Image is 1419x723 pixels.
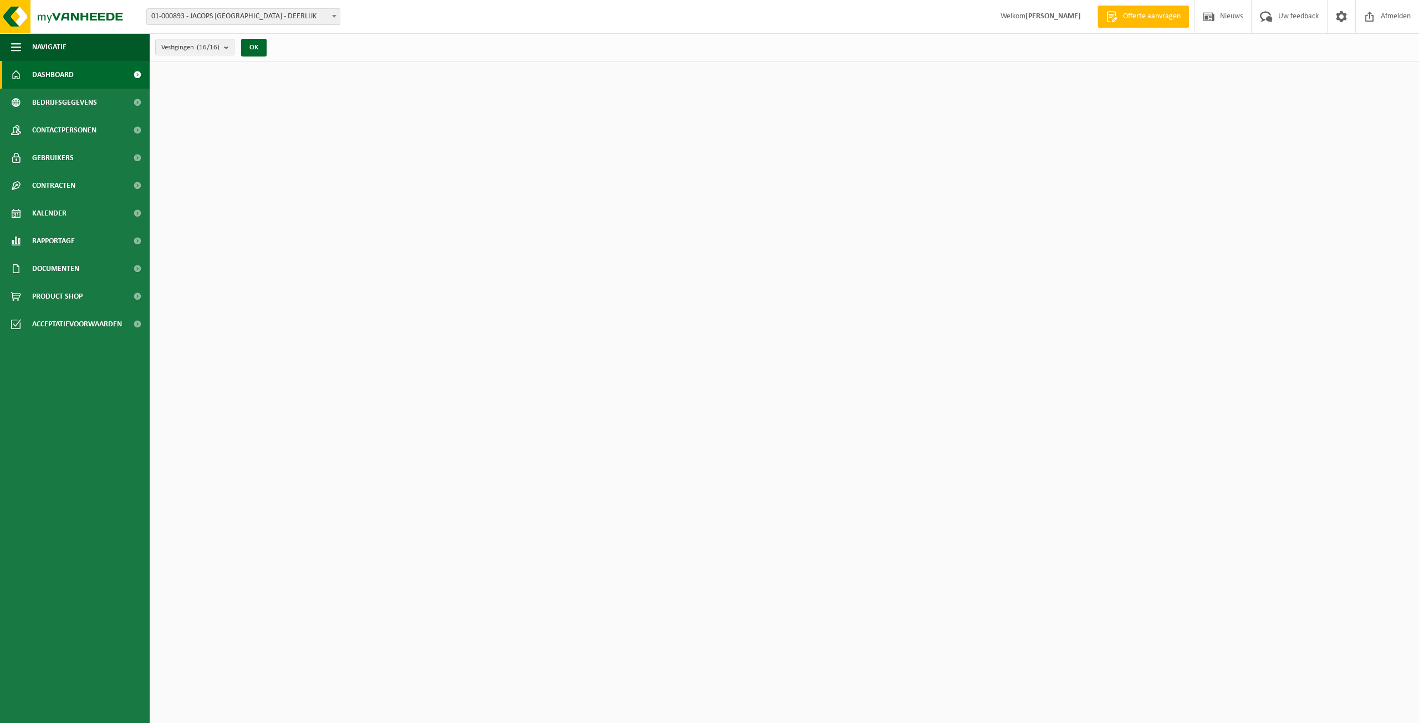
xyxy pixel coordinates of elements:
span: Bedrijfsgegevens [32,89,97,116]
span: Contracten [32,172,75,199]
span: Offerte aanvragen [1120,11,1183,22]
a: Offerte aanvragen [1098,6,1189,28]
span: Gebruikers [32,144,74,172]
span: Acceptatievoorwaarden [32,310,122,338]
span: 01-000893 - JACOPS NV - DEERLIJK [146,8,340,25]
span: 01-000893 - JACOPS NV - DEERLIJK [147,9,340,24]
button: Vestigingen(16/16) [155,39,234,55]
span: Contactpersonen [32,116,96,144]
span: Dashboard [32,61,74,89]
span: Vestigingen [161,39,220,56]
span: Navigatie [32,33,67,61]
strong: [PERSON_NAME] [1025,12,1081,20]
count: (16/16) [197,44,220,51]
span: Kalender [32,199,67,227]
span: Rapportage [32,227,75,255]
span: Documenten [32,255,79,283]
span: Product Shop [32,283,83,310]
button: OK [241,39,267,57]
